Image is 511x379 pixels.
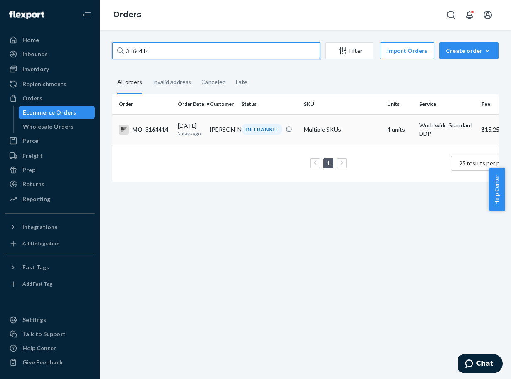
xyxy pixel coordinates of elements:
[325,160,332,167] a: Page 1 is your current page
[5,261,95,274] button: Fast Tags
[178,122,203,137] div: [DATE]
[22,344,56,352] div: Help Center
[22,65,49,73] div: Inventory
[22,358,63,367] div: Give Feedback
[5,327,95,341] button: Talk to Support
[22,180,44,188] div: Returns
[5,192,95,206] a: Reporting
[207,114,239,145] td: [PERSON_NAME]
[23,122,74,131] div: Wholesale Orders
[117,71,142,94] div: All orders
[459,160,509,167] span: 25 results per page
[446,47,492,55] div: Create order
[380,42,434,59] button: Import Orders
[22,330,66,338] div: Talk to Support
[113,10,141,19] a: Orders
[461,7,478,23] button: Open notifications
[5,277,95,291] a: Add Fast Tag
[5,342,95,355] a: Help Center
[443,7,459,23] button: Open Search Box
[22,280,52,287] div: Add Fast Tag
[5,313,95,327] a: Settings
[416,94,478,114] th: Service
[5,237,95,250] a: Add Integration
[5,47,95,61] a: Inbounds
[9,11,44,19] img: Flexport logo
[5,33,95,47] a: Home
[78,7,95,23] button: Close Navigation
[22,240,59,247] div: Add Integration
[22,152,43,160] div: Freight
[5,62,95,76] a: Inventory
[238,94,301,114] th: Status
[22,166,35,174] div: Prep
[5,220,95,234] button: Integrations
[22,137,40,145] div: Parcel
[23,108,76,117] div: Ecommerce Orders
[175,94,207,114] th: Order Date
[5,149,95,162] a: Freight
[419,121,475,138] p: Worldwide Standard DDP
[325,42,373,59] button: Filter
[5,163,95,177] a: Prep
[5,177,95,191] a: Returns
[384,94,416,114] th: Units
[22,50,48,58] div: Inbounds
[112,42,320,59] input: Search orders
[22,263,49,272] div: Fast Tags
[19,106,95,119] a: Ecommerce Orders
[242,124,282,135] div: IN TRANSIT
[19,120,95,133] a: Wholesale Orders
[458,354,503,375] iframe: Opens a widget where you can chat to one of our agents
[22,94,42,102] div: Orders
[22,223,57,231] div: Integrations
[22,80,67,88] div: Replenishments
[22,36,39,44] div: Home
[5,134,95,147] a: Parcel
[5,92,95,105] a: Orders
[5,356,95,369] button: Give Feedback
[210,100,235,107] div: Customer
[384,114,416,145] td: 4 units
[106,3,148,27] ol: breadcrumbs
[22,195,50,203] div: Reporting
[201,71,226,93] div: Canceled
[119,125,171,135] div: MO-3164414
[5,77,95,91] a: Replenishments
[439,42,499,59] button: Create order
[236,71,247,93] div: Late
[489,168,505,211] button: Help Center
[301,94,384,114] th: SKU
[112,94,175,114] th: Order
[22,316,46,324] div: Settings
[178,130,203,137] p: 2 days ago
[479,7,496,23] button: Open account menu
[152,71,191,93] div: Invalid address
[301,114,384,145] td: Multiple SKUs
[326,47,373,55] div: Filter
